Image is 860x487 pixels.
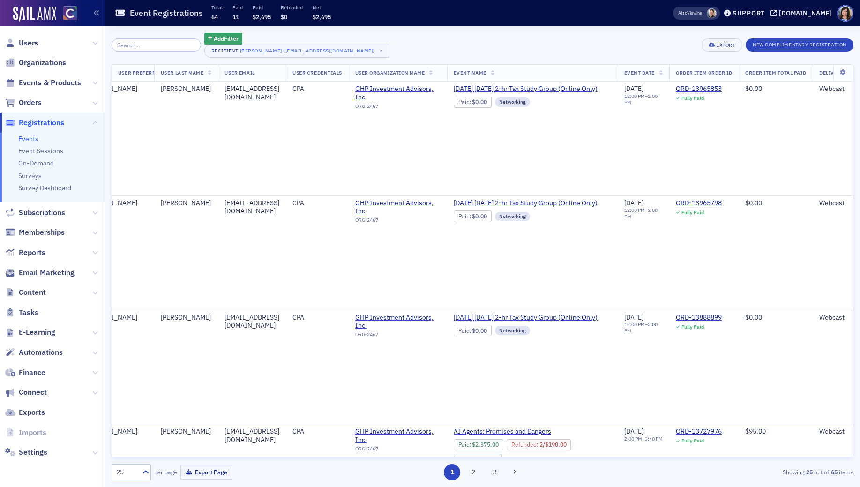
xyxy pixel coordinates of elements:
[355,103,441,112] div: ORG-2467
[214,34,239,43] span: Add Filter
[454,314,611,322] span: July 2025 Tuesday 2-hr Tax Study Group (Online Only)
[454,314,611,322] a: [DATE] [DATE] 2-hr Tax Study Group (Online Only)
[18,172,42,180] a: Surveys
[454,199,611,208] span: August 2025 Tuesday 2-hr Tax Study Group (Online Only)
[678,10,687,16] div: Also
[5,38,38,48] a: Users
[5,367,45,378] a: Finance
[19,307,38,318] span: Tasks
[224,427,279,444] div: [EMAIL_ADDRESS][DOMAIN_NAME]
[624,321,645,328] time: 12:00 PM
[458,98,470,105] a: Paid
[746,38,853,52] button: New Complimentary Registration
[733,9,765,17] div: Support
[5,287,46,298] a: Content
[19,78,81,88] span: Events & Products
[211,48,239,54] div: Recipient
[116,467,137,477] div: 25
[458,327,472,334] span: :
[745,84,762,93] span: $0.00
[13,7,56,22] img: SailAMX
[745,199,762,207] span: $0.00
[624,436,663,442] div: –
[355,217,441,226] div: ORG-2467
[454,210,492,222] div: Paid: 34 - $0
[87,85,148,93] div: [PERSON_NAME]
[5,247,45,258] a: Reports
[454,454,502,465] div: Net: $218500
[624,427,643,435] span: [DATE]
[624,321,658,334] time: 2:00 PM
[624,313,643,322] span: [DATE]
[355,85,441,101] span: GHP Investment Advisors, Inc.
[624,322,663,334] div: –
[454,439,503,450] div: Paid: 24 - $237500
[707,8,717,18] span: Pamela Galey-Coleman
[19,227,65,238] span: Memberships
[613,468,853,476] div: Showing out of items
[5,407,45,418] a: Exports
[454,85,611,93] a: [DATE] [DATE] 2-hr Tax Study Group (Online Only)
[458,98,472,105] span: :
[624,207,658,219] time: 2:00 PM
[154,468,177,476] label: per page
[472,441,499,448] span: $2,375.00
[355,446,441,455] div: ORG-2467
[112,38,201,52] input: Search…
[471,456,497,463] span: $2,185.00
[19,208,65,218] span: Subscriptions
[681,438,704,444] div: Fully Paid
[19,58,66,68] span: Organizations
[355,199,441,216] a: GHP Investment Advisors, Inc.
[211,4,223,11] p: Total
[19,268,75,278] span: Email Marketing
[18,147,63,155] a: Event Sessions
[377,47,385,55] span: ×
[292,69,342,76] span: User Credentials
[624,84,643,93] span: [DATE]
[5,227,65,238] a: Memberships
[281,4,303,11] p: Refunded
[454,427,611,436] a: AI Agents: Promises and Dangers
[5,58,66,68] a: Organizations
[292,85,342,93] div: CPA
[204,45,389,58] button: Recipient[PERSON_NAME] ([EMAIL_ADDRESS][DOMAIN_NAME])×
[211,13,218,21] span: 64
[19,367,45,378] span: Finance
[507,439,571,450] div: Refunded: 24 - $237500
[232,4,243,11] p: Paid
[355,314,441,330] a: GHP Investment Advisors, Inc.
[676,69,732,76] span: Order Item Order ID
[5,427,46,438] a: Imports
[5,347,63,358] a: Automations
[292,199,342,208] div: CPA
[745,427,766,435] span: $95.00
[5,307,38,318] a: Tasks
[716,43,735,48] div: Export
[681,324,704,330] div: Fully Paid
[87,427,148,436] div: [PERSON_NAME]
[779,9,831,17] div: [DOMAIN_NAME]
[678,10,702,16] span: Viewing
[545,441,567,448] span: $190.00
[676,427,722,436] div: ORD-13727976
[511,441,539,448] span: :
[495,97,530,107] div: Networking
[745,313,762,322] span: $0.00
[161,69,203,76] span: User Last Name
[454,199,611,208] a: [DATE] [DATE] 2-hr Tax Study Group (Online Only)
[224,199,279,216] div: [EMAIL_ADDRESS][DOMAIN_NAME]
[624,207,663,219] div: –
[702,38,742,52] button: Export
[232,13,239,21] span: 11
[681,210,704,216] div: Fully Paid
[18,184,71,192] a: Survey Dashboard
[676,199,722,208] a: ORD-13965798
[281,13,287,21] span: $0
[624,93,645,99] time: 12:00 PM
[472,213,487,220] span: $0.00
[5,327,55,337] a: E-Learning
[472,98,487,105] span: $0.00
